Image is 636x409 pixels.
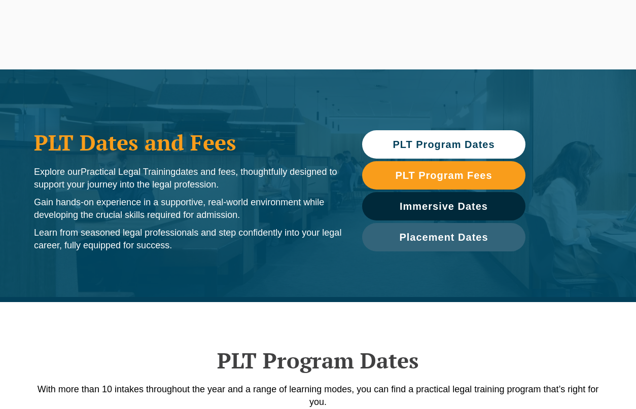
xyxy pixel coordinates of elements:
span: PLT Program Dates [393,139,494,150]
span: PLT Program Fees [395,170,492,180]
p: Explore our dates and fees, thoughtfully designed to support your journey into the legal profession. [34,166,342,191]
p: With more than 10 intakes throughout the year and a range of learning modes, you can find a pract... [29,383,607,408]
h1: PLT Dates and Fees [34,130,342,155]
a: PLT Program Dates [362,130,525,159]
span: Placement Dates [399,232,488,242]
span: Immersive Dates [400,201,488,211]
a: Placement Dates [362,223,525,251]
h2: PLT Program Dates [29,348,607,373]
p: Learn from seasoned legal professionals and step confidently into your legal career, fully equipp... [34,227,342,252]
a: PLT Program Fees [362,161,525,190]
p: Gain hands-on experience in a supportive, real-world environment while developing the crucial ski... [34,196,342,221]
span: Practical Legal Training [81,167,175,177]
a: Immersive Dates [362,192,525,220]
